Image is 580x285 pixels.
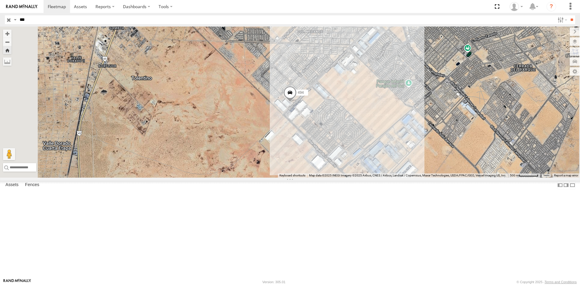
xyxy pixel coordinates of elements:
[3,38,11,46] button: Zoom out
[309,174,506,177] span: Map data ©2025 INEGI Imagery ©2025 Airbus, CNES / Airbus, Landsat / Copernicus, Maxar Technologie...
[546,2,556,11] i: ?
[3,148,15,160] button: Drag Pegman onto the map to open Street View
[517,280,577,284] div: © Copyright 2025 -
[13,15,18,24] label: Search Query
[557,181,563,189] label: Dock Summary Table to the Left
[2,181,21,189] label: Assets
[543,174,549,177] a: Terms
[554,174,578,177] a: Report a map error
[22,181,42,189] label: Fences
[3,30,11,38] button: Zoom in
[545,280,577,284] a: Terms and Conditions
[3,46,11,54] button: Zoom Home
[508,173,540,178] button: Map Scale: 500 m per 61 pixels
[298,90,304,95] span: 494
[507,2,525,11] div: Roberto Garcia
[6,5,37,9] img: rand-logo.svg
[555,15,568,24] label: Search Filter Options
[510,174,519,177] span: 500 m
[570,67,580,76] label: Map Settings
[3,57,11,66] label: Measure
[279,173,305,178] button: Keyboard shortcuts
[3,279,31,285] a: Visit our Website
[569,181,575,189] label: Hide Summary Table
[563,181,569,189] label: Dock Summary Table to the Right
[263,280,285,284] div: Version: 305.01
